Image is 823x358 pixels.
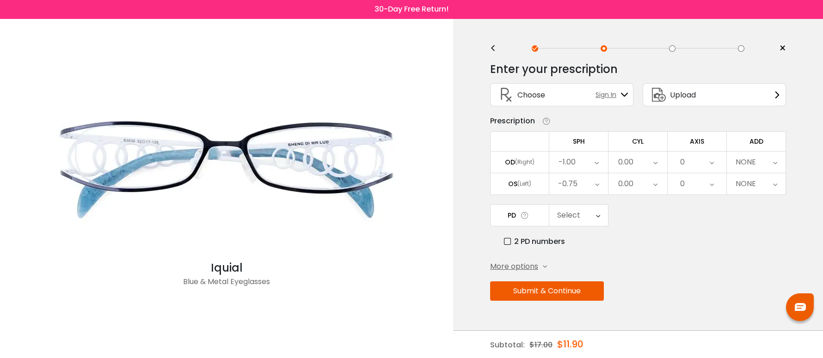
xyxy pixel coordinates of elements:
div: OD [505,158,515,166]
span: Upload [670,89,696,101]
div: 0 [680,153,685,171]
span: Sign In [596,90,621,100]
span: × [779,42,786,55]
td: PD [490,204,549,226]
div: Enter your prescription [490,60,618,79]
div: $11.90 [557,331,583,358]
div: < [490,45,504,52]
div: (Left) [517,180,531,188]
span: Choose [517,89,545,101]
button: Submit & Continue [490,281,604,301]
div: Select [557,206,580,225]
div: 0.00 [618,153,633,171]
div: NONE [736,153,756,171]
div: -1.00 [559,153,576,171]
img: Blue Iquial - Metal Eyeglasses [42,75,411,260]
img: chat [795,303,806,311]
div: 0.00 [618,175,633,193]
td: CYL [608,131,668,151]
td: ADD [727,131,786,151]
div: -0.75 [558,175,577,193]
div: Iquial [42,260,411,276]
div: Prescription [490,115,535,127]
div: Blue & Metal Eyeglasses [42,276,411,295]
span: More options [490,261,538,272]
td: AXIS [668,131,727,151]
div: OS [508,180,517,188]
a: × [772,42,786,55]
div: 0 [680,175,685,193]
label: 2 PD numbers [504,236,565,247]
td: SPH [549,131,608,151]
div: NONE [736,175,756,193]
div: (Right) [515,158,534,166]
